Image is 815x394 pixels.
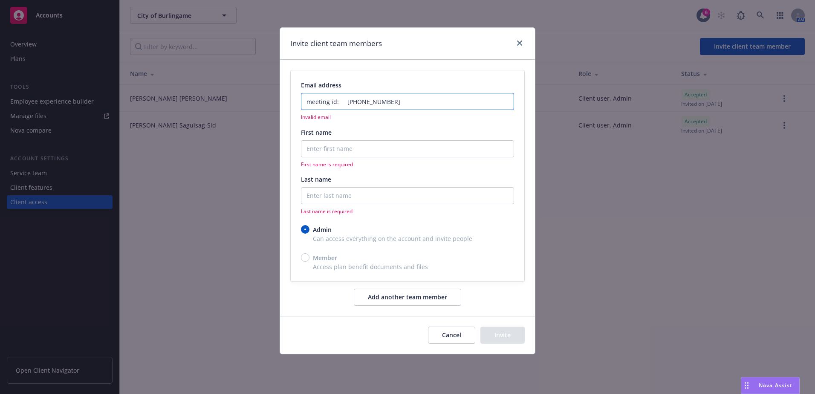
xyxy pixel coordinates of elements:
[741,377,752,394] div: Drag to move
[759,382,792,389] span: Nova Assist
[313,253,337,262] span: Member
[301,175,331,183] span: Last name
[301,187,514,204] input: Enter last name
[290,70,525,281] div: email
[301,234,514,243] span: Can access everything on the account and invite people
[301,262,514,271] span: Access plan benefit documents and files
[301,113,514,121] span: Invalid email
[301,128,332,136] span: First name
[741,377,800,394] button: Nova Assist
[301,208,514,215] span: Last name is required
[313,225,332,234] span: Admin
[301,161,514,168] span: First name is required
[354,289,461,306] button: Add another team member
[514,38,525,48] a: close
[301,140,514,157] input: Enter first name
[301,93,514,110] input: Enter an email address
[290,38,382,49] h1: Invite client team members
[301,81,341,89] span: Email address
[428,327,475,344] button: Cancel
[301,253,309,262] input: Member
[301,225,309,234] input: Admin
